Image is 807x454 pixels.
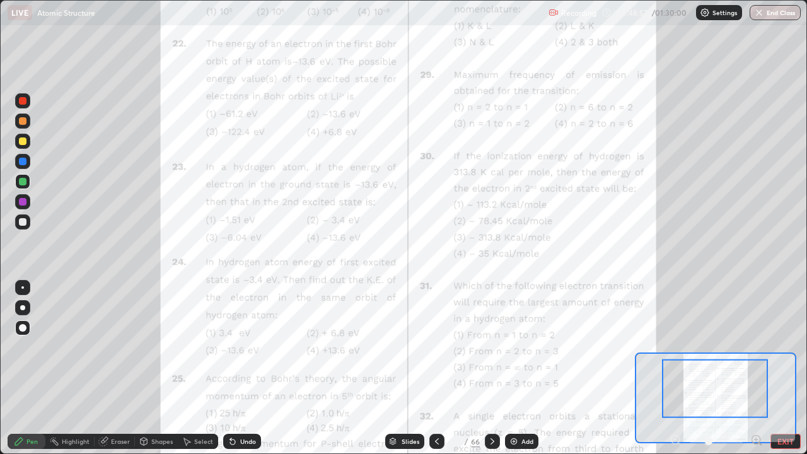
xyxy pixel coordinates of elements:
[11,8,28,18] p: LIVE
[712,9,737,16] p: Settings
[521,438,533,445] div: Add
[465,438,468,445] div: /
[37,8,95,18] p: Atomic Structure
[561,8,596,18] p: Recording
[770,434,801,449] button: EXIT
[111,438,130,445] div: Eraser
[700,8,710,18] img: class-settings-icons
[240,438,256,445] div: Undo
[402,438,419,445] div: Slides
[509,436,519,446] img: add-slide-button
[151,438,173,445] div: Shapes
[194,438,213,445] div: Select
[471,436,480,447] div: 66
[26,438,38,445] div: Pen
[450,438,462,445] div: 7
[750,5,801,20] button: End Class
[62,438,90,445] div: Highlight
[549,8,559,18] img: recording.375f2c34.svg
[754,8,764,18] img: end-class-cross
